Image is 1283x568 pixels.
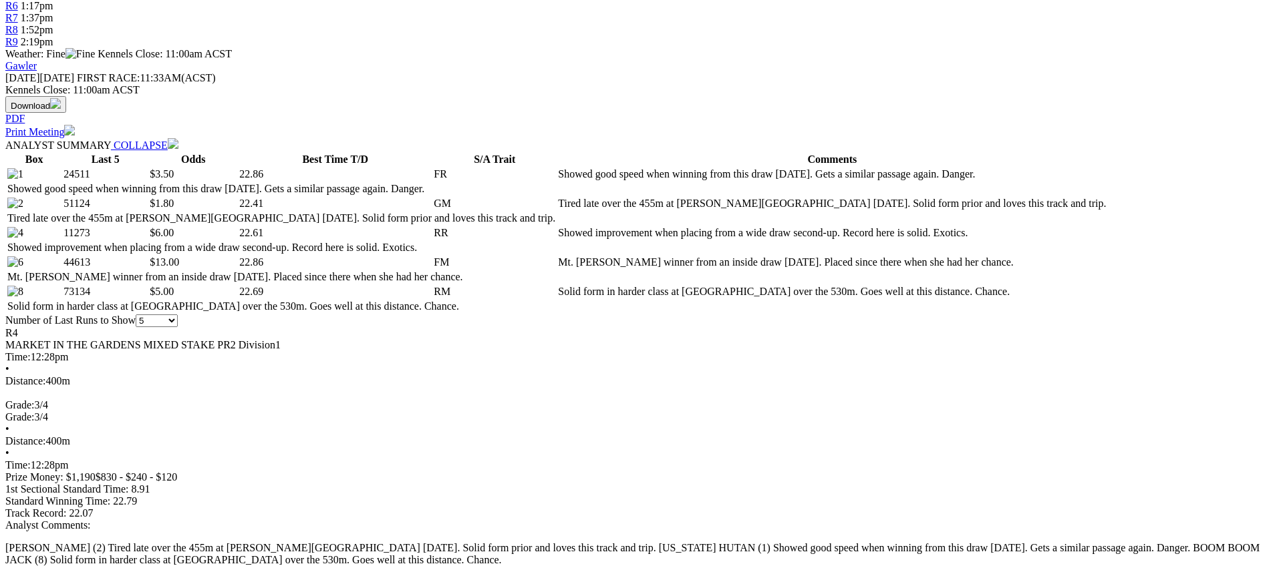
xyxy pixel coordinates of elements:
td: RM [433,285,556,298]
span: Distance: [5,375,45,386]
th: Best Time T/D [239,153,432,166]
span: Weather: Fine [5,48,98,59]
span: 2:19pm [21,36,53,47]
div: MARKET IN THE GARDENS MIXED STAKE PR2 Division1 [5,339,1278,351]
img: Fine [65,48,95,60]
span: Kennels Close: 11:00am ACST [98,48,232,59]
span: Standard Winning Time: [5,495,110,507]
th: Comments [557,153,1107,166]
span: Track Record: [5,507,66,519]
span: $6.00 [150,227,174,238]
div: 400m [5,375,1278,387]
span: 22.07 [69,507,93,519]
td: Tired late over the 455m at [PERSON_NAME][GEOGRAPHIC_DATA] [DATE]. Solid form prior and loves thi... [7,212,556,225]
span: • [5,423,9,435]
span: 8.91 [131,483,150,495]
td: Showed good speed when winning from this draw [DATE]. Gets a similar passage again. Danger. [557,168,1107,181]
a: Print Meeting [5,126,75,137]
span: $830 - $240 - $120 [96,471,178,483]
span: FIRST RACE: [77,72,140,83]
td: Solid form in harder class at [GEOGRAPHIC_DATA] over the 530m. Goes well at this distance. Chance. [7,300,556,313]
td: Mt. [PERSON_NAME] winner from an inside draw [DATE]. Placed since there when she had her chance. [557,256,1107,269]
button: Download [5,96,66,113]
span: R4 [5,327,18,338]
a: COLLAPSE [111,139,178,151]
td: 11273 [63,226,148,240]
span: Distance: [5,435,45,447]
th: Odds [149,153,237,166]
td: 73134 [63,285,148,298]
div: ANALYST SUMMARY [5,138,1278,152]
span: $13.00 [150,256,179,268]
td: FM [433,256,556,269]
a: R8 [5,24,18,35]
td: Mt. [PERSON_NAME] winner from an inside draw [DATE]. Placed since there when she had her chance. [7,270,556,284]
span: [DATE] [5,72,40,83]
span: $5.00 [150,286,174,297]
span: Grade: [5,399,35,410]
img: 2 [7,198,23,210]
span: $3.50 [150,168,174,180]
td: Showed good speed when winning from this draw [DATE]. Gets a similar passage again. Danger. [7,182,556,196]
span: 1st Sectional Standard Time: [5,483,128,495]
div: 12:28pm [5,459,1278,471]
span: Analyst Comments: [5,519,91,531]
span: Time: [5,351,31,362]
span: 1:37pm [21,12,53,23]
img: 1 [7,168,23,180]
td: 22.86 [239,256,432,269]
span: 11:33AM(ACST) [77,72,216,83]
td: Tired late over the 455m at [PERSON_NAME][GEOGRAPHIC_DATA] [DATE]. Solid form prior and loves thi... [557,197,1107,210]
div: Prize Money: $1,190 [5,471,1278,483]
td: 51124 [63,197,148,210]
span: • [5,363,9,374]
img: 6 [7,256,23,268]
div: Download [5,113,1278,125]
div: 3/4 [5,399,1278,411]
th: S/A Trait [433,153,556,166]
span: • [5,447,9,459]
p: [PERSON_NAME] (2) Tired late over the 455m at [PERSON_NAME][GEOGRAPHIC_DATA] [DATE]. Solid form p... [5,542,1278,566]
span: COLLAPSE [114,139,168,151]
td: 44613 [63,256,148,269]
span: 1:52pm [21,24,53,35]
span: Time: [5,459,31,471]
img: 4 [7,227,23,239]
div: 3/4 [5,411,1278,423]
div: Kennels Close: 11:00am ACST [5,84,1278,96]
a: Gawler [5,60,37,71]
td: 22.61 [239,226,432,240]
a: PDF [5,113,25,124]
td: FR [433,168,556,181]
td: Solid form in harder class at [GEOGRAPHIC_DATA] over the 530m. Goes well at this distance. Chance. [557,285,1107,298]
td: 22.41 [239,197,432,210]
span: [DATE] [5,72,74,83]
img: printer.svg [64,125,75,135]
div: Number of Last Runs to Show [5,314,1278,327]
td: RR [433,226,556,240]
td: 24511 [63,168,148,181]
a: R7 [5,12,18,23]
span: $1.80 [150,198,174,209]
img: chevron-down-white.svg [168,138,178,149]
th: Last 5 [63,153,148,166]
div: 12:28pm [5,351,1278,363]
th: Box [7,153,61,166]
td: Showed improvement when placing from a wide draw second-up. Record here is solid. Exotics. [7,241,556,254]
td: 22.69 [239,285,432,298]
a: R9 [5,36,18,47]
img: 8 [7,286,23,298]
td: GM [433,197,556,210]
td: 22.86 [239,168,432,181]
span: Grade: [5,411,35,422]
td: Showed improvement when placing from a wide draw second-up. Record here is solid. Exotics. [557,226,1107,240]
div: 400m [5,435,1278,447]
span: 22.79 [113,495,137,507]
img: download.svg [50,98,61,109]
